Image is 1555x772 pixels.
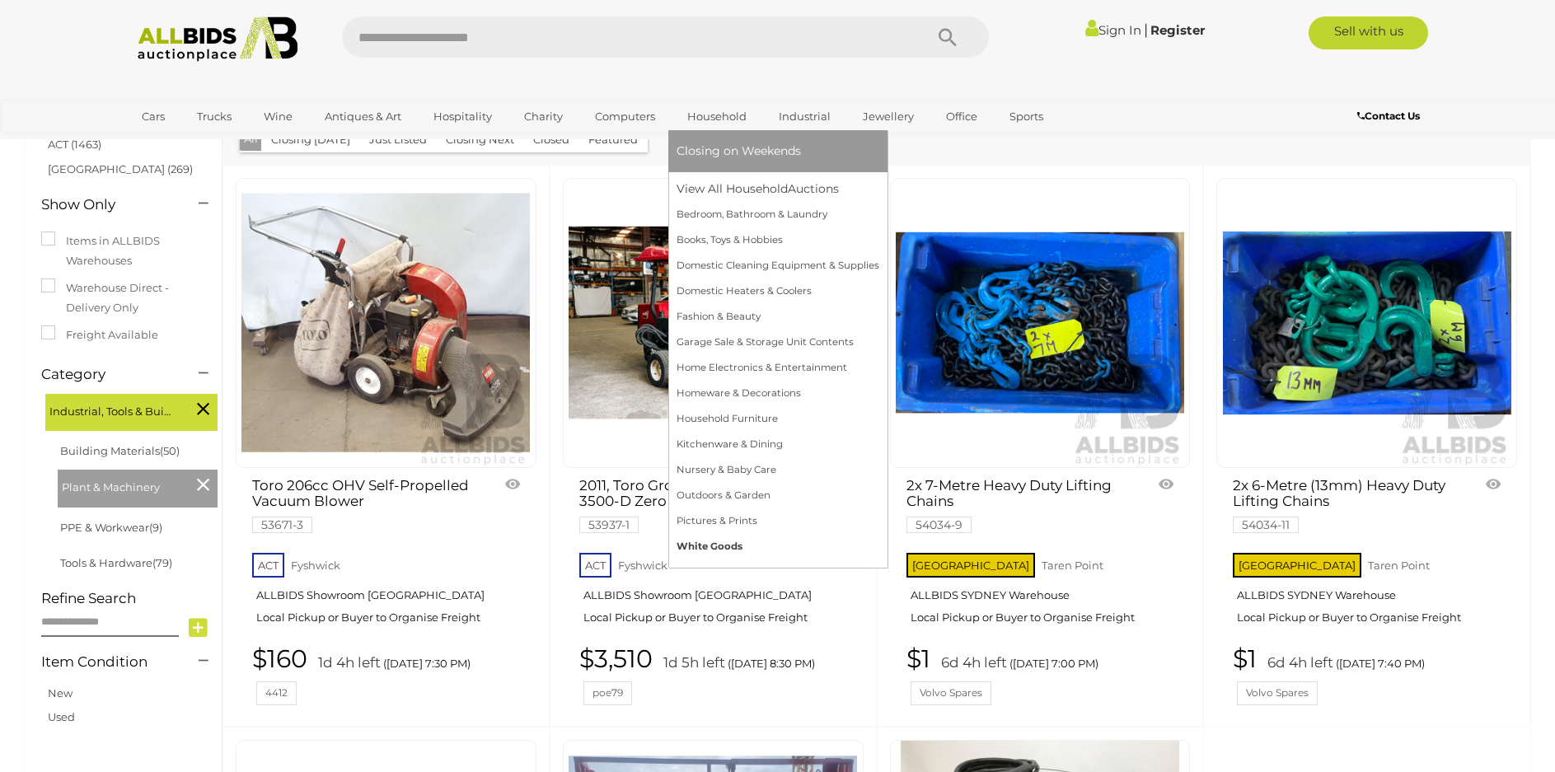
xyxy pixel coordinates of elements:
a: [GEOGRAPHIC_DATA] [131,130,269,157]
a: Contact Us [1357,107,1424,125]
a: Hospitality [423,103,503,130]
a: Toro 206cc OHV Self-Propelled Vacuum Blower [236,178,536,468]
a: Used [48,710,75,723]
a: Antiques & Art [314,103,412,130]
span: Industrial, Tools & Building Supplies [49,398,173,421]
a: Tools & Hardware(79) [60,556,172,569]
a: Register [1150,22,1205,38]
a: ACT (1463) [48,138,101,151]
span: Plant & Machinery [62,474,185,497]
img: Toro 206cc OHV Self-Propelled Vacuum Blower [241,179,530,467]
a: $3,510 1d 5h left ([DATE] 8:30 PM) poe79 [579,645,851,705]
a: Cars [131,103,176,130]
h4: Category [41,367,174,382]
a: 2x 7-Metre Heavy Duty Lifting Chains [890,178,1191,468]
a: New [48,686,73,699]
label: Freight Available [41,325,158,344]
button: Closing [DATE] [261,127,360,152]
a: 2x 7-Metre Heavy Duty Lifting Chains 54034-9 [906,478,1134,531]
a: ACT Fyshwick ALLBIDS Showroom [GEOGRAPHIC_DATA] Local Pickup or Buyer to Organise Freight [252,548,524,637]
h4: Refine Search [41,591,218,606]
a: Household [677,103,757,130]
a: Wine [253,103,303,130]
button: Featured [578,127,648,152]
a: $1 6d 4h left ([DATE] 7:00 PM) Volvo Spares [906,645,1178,705]
img: 2x 7-Metre Heavy Duty Lifting Chains [896,179,1184,467]
button: Closing Next [436,127,524,152]
a: Jewellery [852,103,925,130]
span: (9) [149,521,162,534]
a: Industrial [768,103,841,130]
a: Sell with us [1309,16,1428,49]
span: (79) [152,556,172,569]
a: [GEOGRAPHIC_DATA] Taren Point ALLBIDS SYDNEY Warehouse Local Pickup or Buyer to Organise Freight [1233,548,1505,637]
a: Toro 206cc OHV Self-Propelled Vacuum Blower 53671-3 [252,478,480,531]
a: 2x 6-Metre (13mm) Heavy Duty Lifting Chains [1216,178,1517,468]
img: 2011, Toro Groundsmaster® 3500-D Zero Turn Ride on Mower [569,179,857,467]
span: | [1144,21,1148,39]
button: Just Listed [359,127,437,152]
a: $1 6d 4h left ([DATE] 7:40 PM) Volvo Spares [1233,645,1505,705]
button: Closed [523,127,579,152]
label: Items in ALLBIDS Warehouses [41,232,205,270]
span: (50) [160,444,180,457]
label: Warehouse Direct - Delivery Only [41,278,205,317]
a: Sign In [1085,22,1141,38]
a: PPE & Workwear(9) [60,521,162,534]
a: Trucks [186,103,242,130]
a: Charity [513,103,574,130]
a: Computers [584,103,666,130]
b: Contact Us [1357,110,1420,122]
a: 2011, Toro Groundsmaster® 3500-D Zero Turn Ride on Mower [563,178,864,468]
a: Sports [999,103,1054,130]
a: ACT Fyshwick ALLBIDS Showroom [GEOGRAPHIC_DATA] Local Pickup or Buyer to Organise Freight [579,548,851,637]
a: Building Materials(50) [60,444,180,457]
a: 2x 6-Metre (13mm) Heavy Duty Lifting Chains 54034-11 [1233,478,1460,531]
img: Allbids.com.au [129,16,307,62]
h4: Item Condition [41,654,174,670]
a: [GEOGRAPHIC_DATA] Taren Point ALLBIDS SYDNEY Warehouse Local Pickup or Buyer to Organise Freight [906,548,1178,637]
button: Search [906,16,989,58]
h4: Show Only [41,197,174,213]
a: 2011, Toro Groundsmaster® 3500-D Zero Turn Ride.. 53937-1 [579,478,807,531]
a: [GEOGRAPHIC_DATA] (269) [48,162,193,175]
a: $160 1d 4h left ([DATE] 7:30 PM) 4412 [252,645,524,705]
a: Office [935,103,988,130]
img: 2x 6-Metre (13mm) Heavy Duty Lifting Chains [1223,179,1511,467]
